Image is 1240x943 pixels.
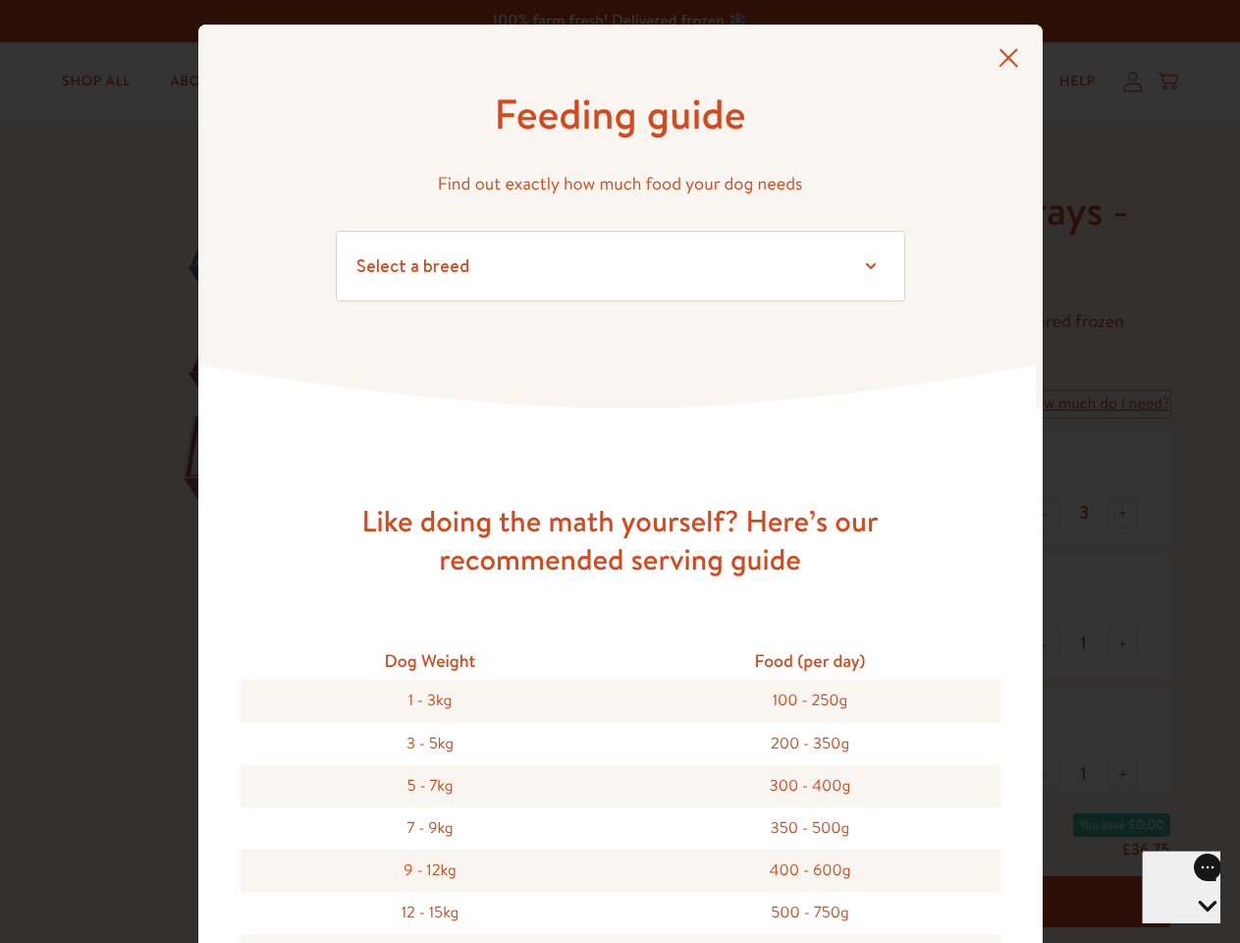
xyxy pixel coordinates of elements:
div: 500 - 750g [620,892,1000,934]
div: 7 - 9kg [241,807,620,850]
div: Food (per day) [620,641,1000,680]
div: 400 - 600g [620,850,1000,892]
div: 5 - 7kg [241,765,620,807]
div: 9 - 12kg [241,850,620,892]
div: Dog Weight [241,641,620,680]
h3: Like doing the math yourself? Here’s our recommended serving guide [306,502,935,579]
div: 200 - 350g [620,723,1000,765]
div: 3 - 5kg [241,723,620,765]
h1: Feeding guide [336,87,905,141]
div: 100 - 250g [620,680,1000,722]
p: Find out exactly how much food your dog needs [336,169,905,199]
div: 300 - 400g [620,765,1000,807]
div: 12 - 15kg [241,892,620,934]
div: 1 - 3kg [241,680,620,722]
div: 350 - 500g [620,807,1000,850]
iframe: Gorgias live chat messenger [1142,851,1220,923]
